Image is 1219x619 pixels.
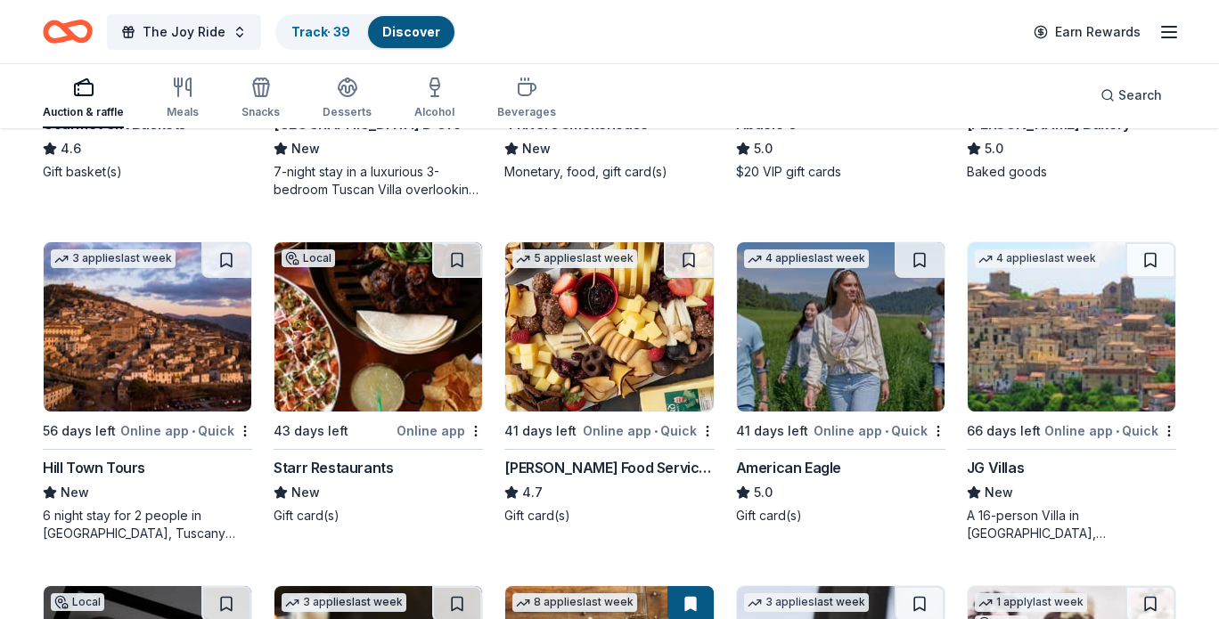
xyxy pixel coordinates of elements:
[744,593,869,612] div: 3 applies last week
[512,249,637,268] div: 5 applies last week
[397,419,483,442] div: Online app
[274,507,483,525] div: Gift card(s)
[985,482,1013,503] span: New
[583,419,715,442] div: Online app Quick
[737,242,945,411] img: Image for American Eagle
[323,105,372,119] div: Desserts
[274,242,482,411] img: Image for Starr Restaurants
[975,249,1100,268] div: 4 applies last week
[504,241,714,525] a: Image for Gordon Food Service Store5 applieslast week41 days leftOnline app•Quick[PERSON_NAME] Fo...
[736,241,945,525] a: Image for American Eagle4 applieslast week41 days leftOnline app•QuickAmerican Eagle5.0Gift card(s)
[504,163,714,181] div: Monetary, food, gift card(s)
[43,69,124,128] button: Auction & raffle
[61,482,89,503] span: New
[51,593,104,611] div: Local
[414,69,454,128] button: Alcohol
[43,457,145,478] div: Hill Town Tours
[1116,424,1119,438] span: •
[282,249,335,267] div: Local
[107,14,261,50] button: The Joy Ride
[43,241,252,542] a: Image for Hill Town Tours 3 applieslast week56 days leftOnline app•QuickHill Town ToursNew6 night...
[736,507,945,525] div: Gift card(s)
[736,420,808,442] div: 41 days left
[274,163,483,199] div: 7-night stay in a luxurious 3-bedroom Tuscan Villa overlooking a vineyard and the ancient walled ...
[43,420,116,442] div: 56 days left
[885,424,888,438] span: •
[654,424,658,438] span: •
[43,507,252,542] div: 6 night stay for 2 people in [GEOGRAPHIC_DATA], Tuscany (charity rate is $1380; retails at $2200;...
[504,457,714,478] div: [PERSON_NAME] Food Service Store
[1044,419,1176,442] div: Online app Quick
[143,21,225,43] span: The Joy Ride
[274,241,483,525] a: Image for Starr RestaurantsLocal43 days leftOnline appStarr RestaurantsNewGift card(s)
[1086,77,1176,113] button: Search
[167,105,199,119] div: Meals
[754,138,773,159] span: 5.0
[382,24,440,39] a: Discover
[504,420,577,442] div: 41 days left
[522,482,543,503] span: 4.7
[736,163,945,181] div: $20 VIP gift cards
[241,105,280,119] div: Snacks
[967,241,1176,542] a: Image for JG Villas4 applieslast week66 days leftOnline app•QuickJG VillasNewA 16-person Villa in...
[120,419,252,442] div: Online app Quick
[274,457,393,478] div: Starr Restaurants
[275,14,456,50] button: Track· 39Discover
[967,420,1041,442] div: 66 days left
[975,593,1087,612] div: 1 apply last week
[497,69,556,128] button: Beverages
[51,249,176,268] div: 3 applies last week
[522,138,551,159] span: New
[512,593,637,612] div: 8 applies last week
[43,163,252,181] div: Gift basket(s)
[505,242,713,411] img: Image for Gordon Food Service Store
[44,242,251,411] img: Image for Hill Town Tours
[504,507,714,525] div: Gift card(s)
[192,424,195,438] span: •
[167,69,199,128] button: Meals
[414,105,454,119] div: Alcohol
[291,24,350,39] a: Track· 39
[43,11,93,53] a: Home
[291,138,320,159] span: New
[754,482,773,503] span: 5.0
[43,105,124,119] div: Auction & raffle
[814,419,945,442] div: Online app Quick
[736,457,841,478] div: American Eagle
[274,420,348,442] div: 43 days left
[323,69,372,128] button: Desserts
[1118,85,1162,106] span: Search
[968,242,1175,411] img: Image for JG Villas
[282,593,406,612] div: 3 applies last week
[744,249,869,268] div: 4 applies last week
[1023,16,1151,48] a: Earn Rewards
[291,482,320,503] span: New
[497,105,556,119] div: Beverages
[967,507,1176,542] div: A 16-person Villa in [GEOGRAPHIC_DATA], [GEOGRAPHIC_DATA], [GEOGRAPHIC_DATA] for 7days/6nights (R...
[985,138,1003,159] span: 5.0
[241,69,280,128] button: Snacks
[967,163,1176,181] div: Baked goods
[61,138,81,159] span: 4.6
[967,457,1024,478] div: JG Villas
